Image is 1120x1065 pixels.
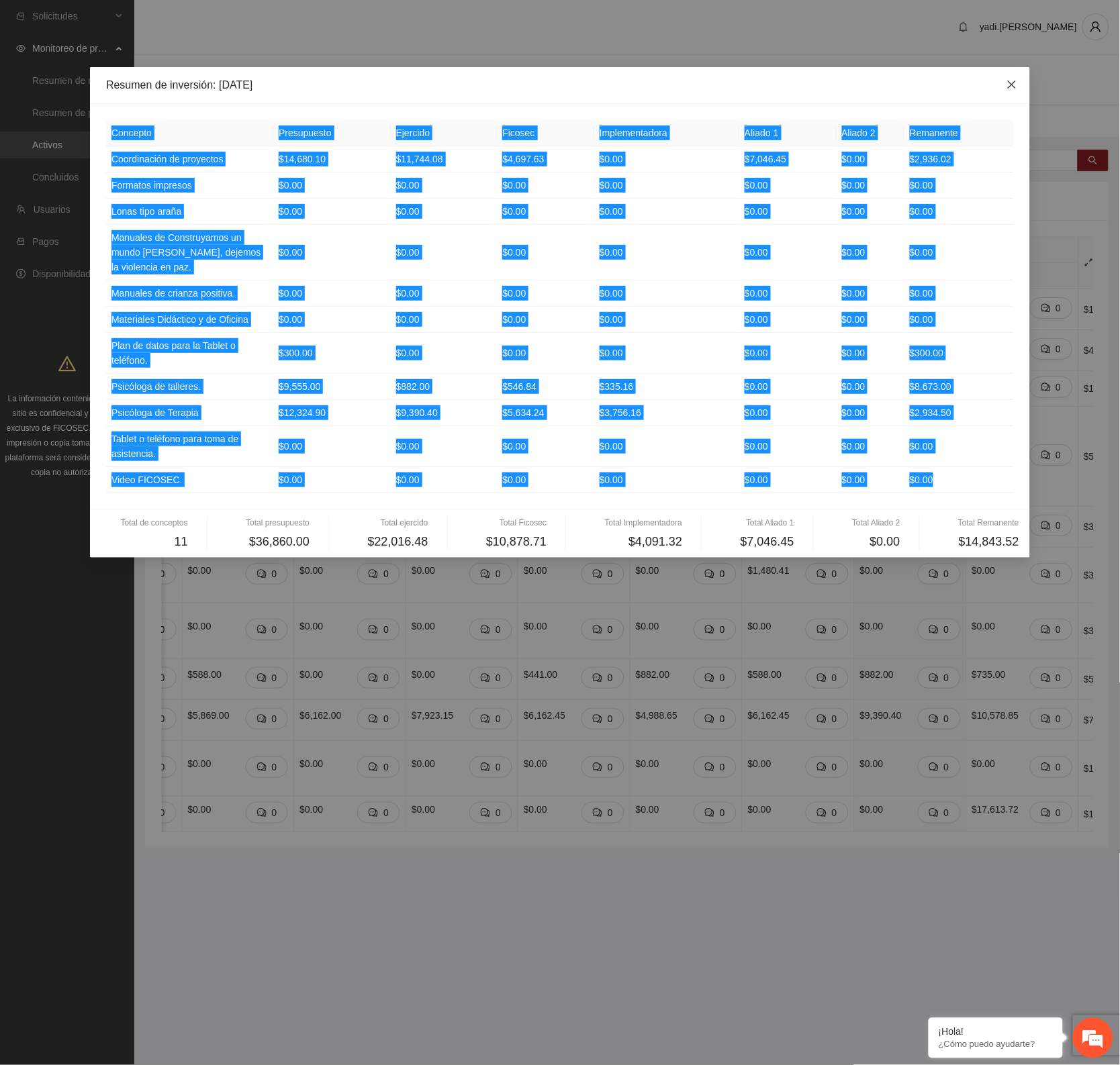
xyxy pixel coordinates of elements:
[904,199,1014,225] td: $0.00
[870,532,900,551] span: $0.00
[391,281,498,307] td: $0.00
[837,333,904,374] td: $0.00
[78,179,185,315] span: Estamos en línea.
[273,199,391,225] td: $0.00
[904,426,1014,467] td: $0.00
[904,146,1014,172] td: $2,936.02
[273,172,391,199] td: $0.00
[106,467,273,493] td: Video FICOSEC.
[594,120,739,146] th: Implementadora
[391,374,498,400] td: $882.00
[837,426,904,467] td: $0.00
[70,68,226,86] div: Chatee con nosotros ahora
[739,199,836,225] td: $0.00
[720,517,794,529] div: Total Aliado 1
[391,307,498,333] td: $0.00
[904,400,1014,426] td: $2,934.50
[739,120,836,146] th: Aliado 1
[367,532,428,551] span: $22,016.48
[939,1027,1053,1037] div: ¡Hola!
[904,333,1014,374] td: $300.00
[739,426,836,467] td: $0.00
[628,532,682,551] span: $4,091.32
[273,120,391,146] th: Presupuesto
[497,467,594,493] td: $0.00
[837,172,904,199] td: $0.00
[273,400,391,426] td: $12,324.90
[594,374,739,400] td: $335.16
[497,400,594,426] td: $5,634.24
[904,120,1014,146] th: Remanente
[594,172,739,199] td: $0.00
[348,517,428,529] div: Total ejercido
[904,307,1014,333] td: $0.00
[837,374,904,400] td: $0.00
[106,146,273,172] td: Coordinación de proyectos
[904,225,1014,281] td: $0.00
[837,281,904,307] td: $0.00
[497,225,594,281] td: $0.00
[391,467,498,493] td: $0.00
[497,146,594,172] td: $4,697.63
[497,199,594,225] td: $0.00
[7,366,256,413] textarea: Escriba su mensaje y pulse “Intro”
[837,467,904,493] td: $0.00
[391,426,498,467] td: $0.00
[106,374,273,400] td: Psicóloga de talleres.
[273,281,391,307] td: $0.00
[497,120,594,146] th: Ficosec
[106,307,273,333] td: Materiales Didáctico y de Oficina
[106,172,273,199] td: Formatos impresos
[959,532,1019,551] span: $14,843.52
[273,426,391,467] td: $0.00
[904,281,1014,307] td: $0.00
[739,307,836,333] td: $0.00
[106,333,273,374] td: Plan de datos para la Tablet o teléfono.
[101,517,188,529] div: Total de conceptos
[594,281,739,307] td: $0.00
[106,426,273,467] td: Tablet o teléfono para toma de asistencia.
[106,78,1014,93] div: Resumen de inversión: [DATE]
[739,374,836,400] td: $0.00
[837,307,904,333] td: $0.00
[939,517,1019,529] div: Total Remanente
[594,199,739,225] td: $0.00
[594,400,739,426] td: $3,756.16
[486,532,547,551] span: $10,878.71
[994,67,1030,103] button: Close
[391,120,498,146] th: Ejercido
[273,146,391,172] td: $14,680.10
[837,225,904,281] td: $0.00
[391,146,498,172] td: $11,744.08
[106,225,273,281] td: Manuales de Construyamos un mundo [PERSON_NAME], dejemos la violencia en paz.
[226,517,310,529] div: Total presupuesto
[391,400,498,426] td: $9,390.40
[739,281,836,307] td: $0.00
[497,307,594,333] td: $0.00
[273,467,391,493] td: $0.00
[273,225,391,281] td: $0.00
[391,172,498,199] td: $0.00
[220,7,252,39] div: Minimizar ventana de chat en vivo
[273,374,391,400] td: $9,555.00
[837,199,904,225] td: $0.00
[594,426,739,467] td: $0.00
[497,333,594,374] td: $0.00
[175,535,188,548] span: 11
[106,281,273,307] td: Manuales de crianza positiva.
[391,225,498,281] td: $0.00
[739,400,836,426] td: $0.00
[106,120,273,146] th: Concepto
[739,172,836,199] td: $0.00
[594,307,739,333] td: $0.00
[904,467,1014,493] td: $0.00
[497,374,594,400] td: $546.84
[497,426,594,467] td: $0.00
[833,517,900,529] div: Total Aliado 2
[739,146,836,172] td: $7,046.45
[594,333,739,374] td: $0.00
[391,333,498,374] td: $0.00
[1007,79,1017,90] span: close
[594,146,739,172] td: $0.00
[273,333,391,374] td: $300.00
